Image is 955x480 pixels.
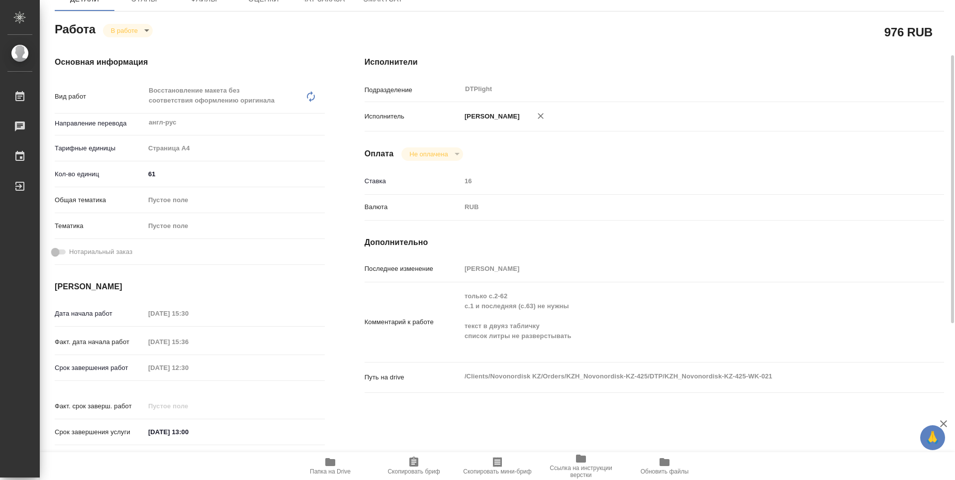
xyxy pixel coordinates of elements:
div: Пустое поле [148,221,313,231]
button: Не оплачена [406,150,451,158]
p: Срок завершения работ [55,363,145,373]
button: Скопировать бриф [372,452,456,480]
p: Дата начала работ [55,309,145,319]
h4: Дополнительно [365,237,944,248]
textarea: /Clients/Novonordisk KZ/Orders/KZH_Novonordisk-KZ-425/DTP/KZH_Novonordisk-KZ-425-WK-021 [461,368,896,385]
p: Общая тематика [55,195,145,205]
div: Пустое поле [145,218,325,235]
button: Папка на Drive [288,452,372,480]
p: Срок завершения услуги [55,427,145,437]
div: RUB [461,199,896,216]
div: Пустое поле [145,192,325,209]
h4: Основная информация [55,56,325,68]
span: Скопировать бриф [387,468,440,475]
h2: 976 RUB [884,23,933,40]
button: Обновить файлы [623,452,706,480]
button: Удалить исполнителя [530,105,552,127]
button: В работе [108,26,141,35]
p: Кол-во единиц [55,169,145,179]
h4: Исполнители [365,56,944,68]
p: Вид работ [55,92,145,102]
input: Пустое поле [145,399,232,413]
span: Обновить файлы [641,468,689,475]
button: Ссылка на инструкции верстки [539,452,623,480]
p: Тематика [55,221,145,231]
div: В работе [103,24,153,37]
h4: [PERSON_NAME] [55,281,325,293]
p: Путь на drive [365,372,461,382]
input: Пустое поле [461,261,896,276]
span: Ссылка на инструкции верстки [545,465,617,479]
div: В работе [401,147,463,161]
p: Факт. срок заверш. работ [55,401,145,411]
p: Тарифные единицы [55,143,145,153]
p: Комментарий к работе [365,317,461,327]
p: Последнее изменение [365,264,461,274]
span: Скопировать мини-бриф [463,468,531,475]
input: Пустое поле [145,306,232,321]
p: Исполнитель [365,112,461,121]
input: ✎ Введи что-нибудь [145,425,232,439]
h2: Работа [55,19,95,37]
button: Скопировать мини-бриф [456,452,539,480]
p: Ставка [365,176,461,186]
div: Пустое поле [148,195,313,205]
p: Направление перевода [55,119,145,128]
div: Страница А4 [145,140,325,157]
p: Подразделение [365,85,461,95]
button: 🙏 [920,425,945,450]
span: Папка на Drive [310,468,351,475]
textarea: только с.2-62 с.1 и последняя (с.63) не нужны текст в двуяз табличку список литры не разверстывать [461,288,896,355]
input: ✎ Введи что-нибудь [145,167,325,181]
p: [PERSON_NAME] [461,112,520,121]
span: Нотариальный заказ [69,247,132,257]
input: Пустое поле [145,335,232,349]
input: Пустое поле [461,174,896,188]
h4: Оплата [365,148,394,160]
span: 🙏 [924,427,941,448]
p: Факт. дата начала работ [55,337,145,347]
p: Валюта [365,202,461,212]
input: Пустое поле [145,360,232,375]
